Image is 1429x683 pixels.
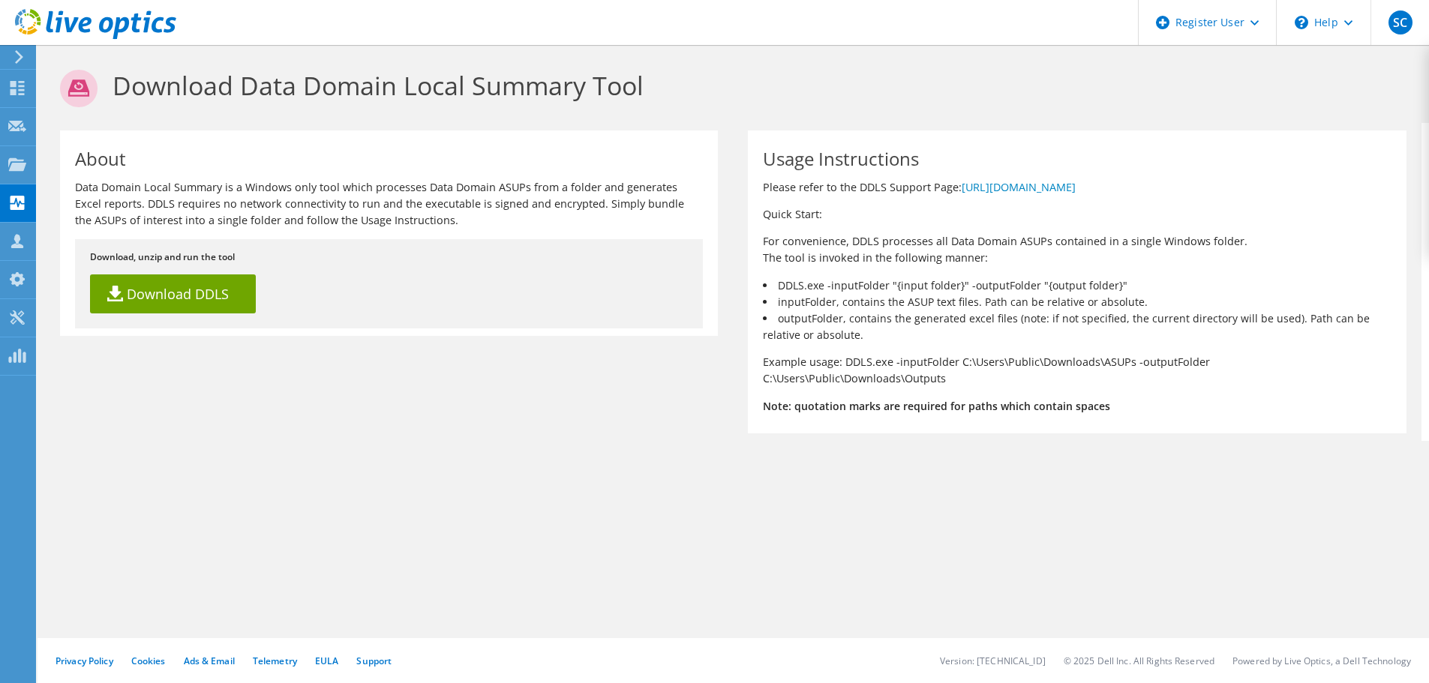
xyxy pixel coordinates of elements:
li: Version: [TECHNICAL_ID] [940,655,1046,667]
p: Example usage: DDLS.exe -inputFolder C:\Users\Public\Downloads\ASUPs -outputFolder C:\Users\Publi... [763,354,1391,387]
a: Download DDLS [90,274,256,313]
li: DDLS.exe -inputFolder "{input folder}" -outputFolder "{output folder}" [763,277,1391,294]
p: Please refer to the DDLS Support Page: [763,179,1391,196]
li: Powered by Live Optics, a Dell Technology [1232,655,1411,667]
li: © 2025 Dell Inc. All Rights Reserved [1064,655,1214,667]
span: SC [1388,10,1412,34]
h1: About [75,150,695,168]
li: inputFolder, contains the ASUP text files. Path can be relative or absolute. [763,294,1391,310]
p: Download, unzip and run the tool [90,249,688,265]
a: Ads & Email [184,655,235,667]
h1: Usage Instructions [763,150,1383,168]
svg: \n [1295,16,1308,29]
a: Cookies [131,655,166,667]
a: Privacy Policy [56,655,113,667]
a: EULA [315,655,338,667]
p: For convenience, DDLS processes all Data Domain ASUPs contained in a single Windows folder. The t... [763,233,1391,266]
a: [URL][DOMAIN_NAME] [962,180,1076,194]
a: Support [356,655,392,667]
b: Note: quotation marks are required for paths which contain spaces [763,399,1110,413]
p: Data Domain Local Summary is a Windows only tool which processes Data Domain ASUPs from a folder ... [75,179,703,229]
h1: Download Data Domain Local Summary Tool [60,70,1399,107]
a: Telemetry [253,655,297,667]
p: Quick Start: [763,206,1391,223]
li: outputFolder, contains the generated excel files (note: if not specified, the current directory w... [763,310,1391,343]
